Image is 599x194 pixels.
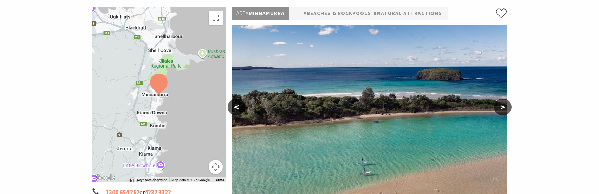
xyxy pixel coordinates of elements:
[171,178,210,182] span: Map data ©2025 Google
[303,9,371,18] a: #Beaches & Rockpools
[236,10,249,17] span: Area
[228,99,245,115] button: <
[93,173,117,182] img: Google
[232,7,289,20] p: Minnamurra
[209,160,223,174] button: Map camera controls
[494,99,512,115] button: >
[137,177,167,182] button: Keyboard shortcuts
[93,173,117,182] a: Open this area in Google Maps (opens a new window)
[373,9,442,18] a: #Natural Attractions
[214,178,224,182] a: Terms (opens in new tab)
[209,11,223,25] button: Toggle fullscreen view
